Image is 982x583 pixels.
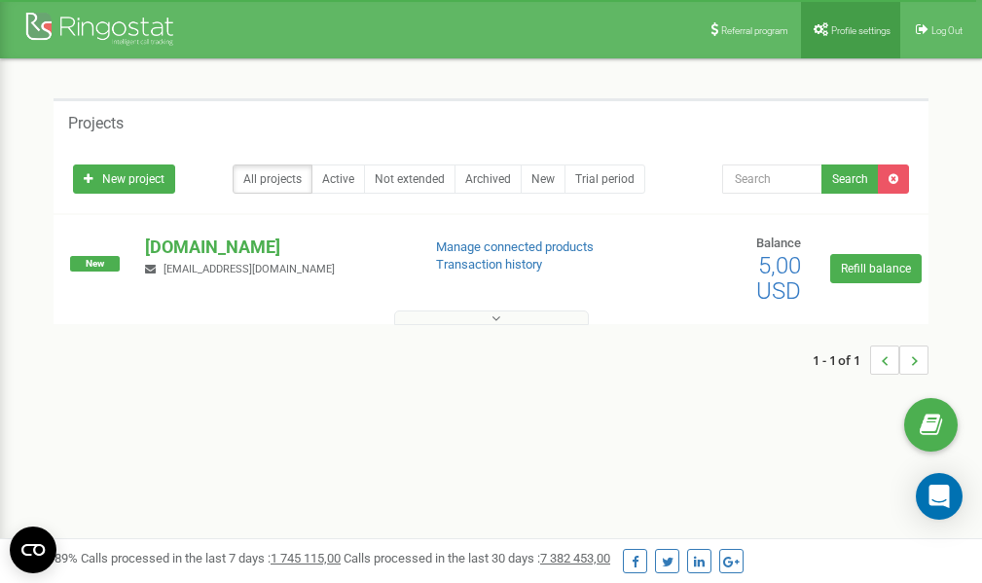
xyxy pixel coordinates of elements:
span: 5,00 USD [756,252,801,305]
span: Referral program [721,25,788,36]
a: New project [73,164,175,194]
nav: ... [813,326,928,394]
button: Open CMP widget [10,527,56,573]
span: Calls processed in the last 7 days : [81,551,341,565]
a: New [521,164,565,194]
a: Refill balance [830,254,922,283]
u: 7 382 453,00 [540,551,610,565]
span: New [70,256,120,272]
a: Archived [455,164,522,194]
a: Not extended [364,164,455,194]
span: Log Out [931,25,963,36]
h5: Projects [68,115,124,132]
span: Profile settings [831,25,891,36]
span: 1 - 1 of 1 [813,346,870,375]
span: Calls processed in the last 30 days : [344,551,610,565]
a: Transaction history [436,257,542,272]
a: Active [311,164,365,194]
a: Trial period [564,164,645,194]
p: [DOMAIN_NAME] [145,235,404,260]
a: Manage connected products [436,239,594,254]
button: Search [821,164,879,194]
span: [EMAIL_ADDRESS][DOMAIN_NAME] [164,263,335,275]
a: All projects [233,164,312,194]
input: Search [722,164,822,194]
span: Balance [756,236,801,250]
u: 1 745 115,00 [271,551,341,565]
div: Open Intercom Messenger [916,473,963,520]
